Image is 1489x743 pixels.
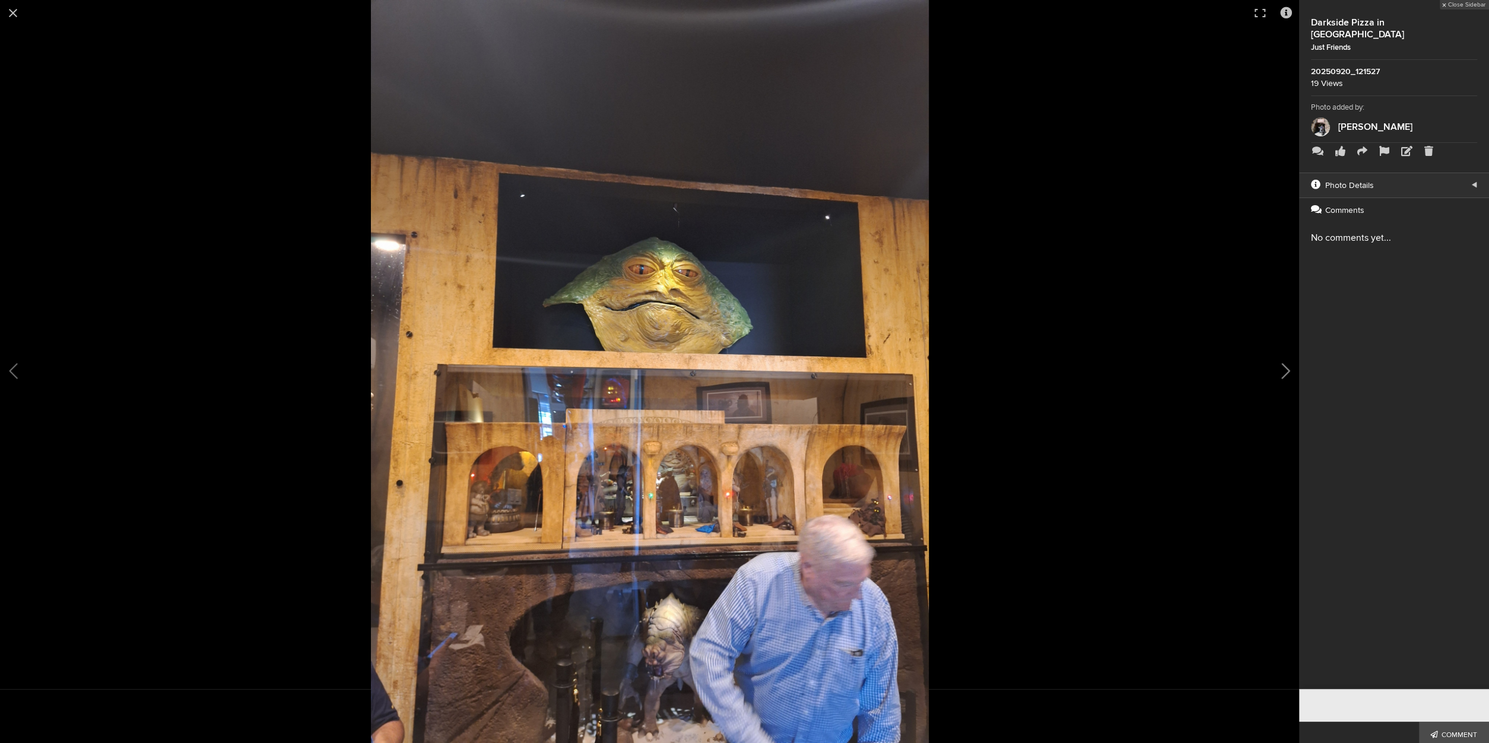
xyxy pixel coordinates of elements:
[1353,145,1372,158] a: Share
[1311,17,1404,40] span: Darkside Pizza in [GEOGRAPHIC_DATA]
[1311,204,1477,216] h2: Comments
[1311,43,1351,52] a: Just Friends
[1311,179,1477,192] h2: Photo Details
[1311,102,1477,113] div: Photo added by:
[1307,145,1328,158] a: Comments
[1311,66,1477,78] span: 20250920_121527
[1374,145,1394,158] a: Report as inappropriate
[1311,231,1477,245] p: No comments yet...
[1396,145,1417,158] a: Edit title
[1420,145,1438,158] a: Remove photo
[1331,145,1350,158] a: Like
[1338,121,1412,133] a: [PERSON_NAME]
[1311,78,1343,88] span: 19 Views
[1311,117,1330,136] img: John P
[1240,149,1299,595] button: Next (arrow right)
